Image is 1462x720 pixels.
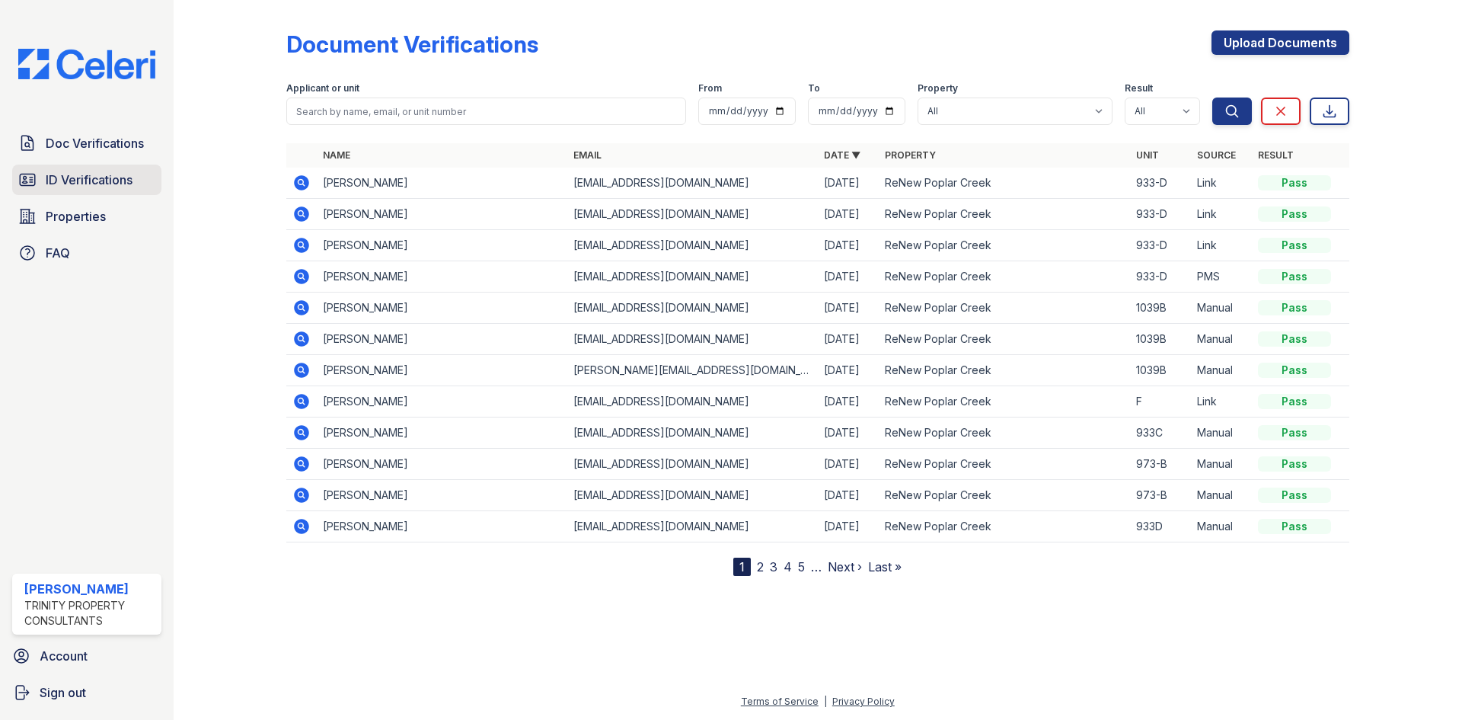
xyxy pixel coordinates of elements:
td: [EMAIL_ADDRESS][DOMAIN_NAME] [567,199,818,230]
td: 973-B [1130,480,1191,511]
a: Next › [828,559,862,574]
div: Pass [1258,175,1331,190]
td: [DATE] [818,230,879,261]
span: ID Verifications [46,171,132,189]
td: [EMAIL_ADDRESS][DOMAIN_NAME] [567,293,818,324]
td: [PERSON_NAME][EMAIL_ADDRESS][DOMAIN_NAME] [567,355,818,386]
td: ReNew Poplar Creek [879,511,1129,542]
span: FAQ [46,244,70,262]
td: ReNew Poplar Creek [879,480,1129,511]
a: Privacy Policy [832,696,895,707]
td: [PERSON_NAME] [317,511,567,542]
div: Pass [1258,269,1331,284]
td: 1039B [1130,355,1191,386]
td: F [1130,386,1191,418]
a: Terms of Service [741,696,819,707]
td: 933-D [1130,168,1191,199]
div: Pass [1258,519,1331,534]
a: 3 [770,559,777,574]
a: Result [1258,149,1294,161]
a: Email [573,149,602,161]
div: Trinity Property Consultants [24,598,155,629]
td: ReNew Poplar Creek [879,418,1129,449]
label: Property [918,82,958,94]
a: ID Verifications [12,165,161,195]
td: 933-D [1130,199,1191,230]
td: [DATE] [818,324,879,355]
label: From [698,82,722,94]
div: Pass [1258,238,1331,253]
div: Pass [1258,300,1331,315]
td: [PERSON_NAME] [317,261,567,293]
div: | [824,696,827,707]
td: 1039B [1130,324,1191,355]
div: Pass [1258,456,1331,472]
td: Manual [1191,511,1252,542]
td: Manual [1191,418,1252,449]
td: PMS [1191,261,1252,293]
td: [EMAIL_ADDRESS][DOMAIN_NAME] [567,480,818,511]
td: [DATE] [818,511,879,542]
a: Name [323,149,350,161]
span: Sign out [40,683,86,702]
td: ReNew Poplar Creek [879,449,1129,480]
td: 933C [1130,418,1191,449]
td: [DATE] [818,199,879,230]
td: [PERSON_NAME] [317,449,567,480]
td: [DATE] [818,418,879,449]
a: FAQ [12,238,161,268]
td: Link [1191,230,1252,261]
td: [EMAIL_ADDRESS][DOMAIN_NAME] [567,386,818,418]
td: ReNew Poplar Creek [879,230,1129,261]
a: 5 [798,559,805,574]
td: [DATE] [818,480,879,511]
a: 4 [784,559,792,574]
label: To [808,82,820,94]
a: Date ▼ [824,149,860,161]
div: Document Verifications [286,30,538,58]
td: Manual [1191,293,1252,324]
input: Search by name, email, or unit number [286,98,686,125]
td: [PERSON_NAME] [317,418,567,449]
a: Sign out [6,677,168,708]
a: Properties [12,201,161,232]
td: [PERSON_NAME] [317,230,567,261]
a: Last » [868,559,902,574]
a: Source [1197,149,1236,161]
td: [PERSON_NAME] [317,324,567,355]
td: 933-D [1130,230,1191,261]
span: Account [40,647,88,665]
td: [PERSON_NAME] [317,293,567,324]
a: Property [885,149,936,161]
td: [EMAIL_ADDRESS][DOMAIN_NAME] [567,261,818,293]
div: Pass [1258,425,1331,440]
td: Manual [1191,355,1252,386]
div: Pass [1258,488,1331,503]
td: 933-D [1130,261,1191,293]
img: CE_Logo_Blue-a8612792a0a2168367f1c8372b55b34899dd931a85d93a1a3d3e32e68fde9ad4.png [6,49,168,79]
td: [EMAIL_ADDRESS][DOMAIN_NAME] [567,418,818,449]
td: [DATE] [818,293,879,324]
td: [DATE] [818,168,879,199]
td: [PERSON_NAME] [317,355,567,386]
td: [DATE] [818,386,879,418]
td: ReNew Poplar Creek [879,261,1129,293]
td: Manual [1191,324,1252,355]
td: 973-B [1130,449,1191,480]
a: Unit [1136,149,1159,161]
td: [DATE] [818,449,879,480]
td: Manual [1191,449,1252,480]
div: [PERSON_NAME] [24,580,155,598]
a: Doc Verifications [12,128,161,158]
td: ReNew Poplar Creek [879,168,1129,199]
div: 1 [733,558,751,576]
td: ReNew Poplar Creek [879,355,1129,386]
td: 933D [1130,511,1191,542]
td: Link [1191,168,1252,199]
div: Pass [1258,363,1331,378]
td: [EMAIL_ADDRESS][DOMAIN_NAME] [567,168,818,199]
a: 2 [757,559,764,574]
td: [PERSON_NAME] [317,480,567,511]
td: ReNew Poplar Creek [879,324,1129,355]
